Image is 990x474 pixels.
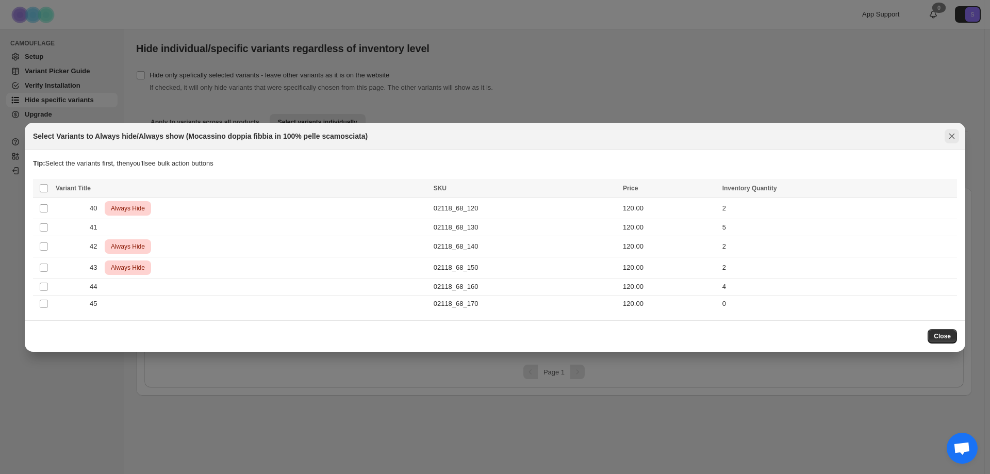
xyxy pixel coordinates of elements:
[431,198,620,219] td: 02118_68_120
[934,332,951,340] span: Close
[722,185,777,192] span: Inventory Quantity
[90,203,103,214] span: 40
[109,202,147,215] span: Always Hide
[109,240,147,253] span: Always Hide
[719,257,957,278] td: 2
[719,236,957,257] td: 2
[431,257,620,278] td: 02118_68_150
[620,219,719,236] td: 120.00
[431,295,620,312] td: 02118_68_170
[620,295,719,312] td: 120.00
[90,299,103,309] span: 45
[33,159,45,167] strong: Tip:
[719,278,957,295] td: 4
[947,433,978,464] div: Aprire la chat
[109,261,147,274] span: Always Hide
[719,295,957,312] td: 0
[56,185,91,192] span: Variant Title
[620,198,719,219] td: 120.00
[90,241,103,252] span: 42
[431,219,620,236] td: 02118_68_130
[434,185,447,192] span: SKU
[945,129,959,143] button: Close
[719,198,957,219] td: 2
[620,236,719,257] td: 120.00
[90,222,103,233] span: 41
[90,282,103,292] span: 44
[719,219,957,236] td: 5
[620,257,719,278] td: 120.00
[33,131,368,141] h2: Select Variants to Always hide/Always show (Mocassino doppia fibbia in 100% pelle scamosciata)
[623,185,638,192] span: Price
[90,263,103,273] span: 43
[431,278,620,295] td: 02118_68_160
[33,158,957,169] p: Select the variants first, then you'll see bulk action buttons
[431,236,620,257] td: 02118_68_140
[928,329,957,344] button: Close
[620,278,719,295] td: 120.00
